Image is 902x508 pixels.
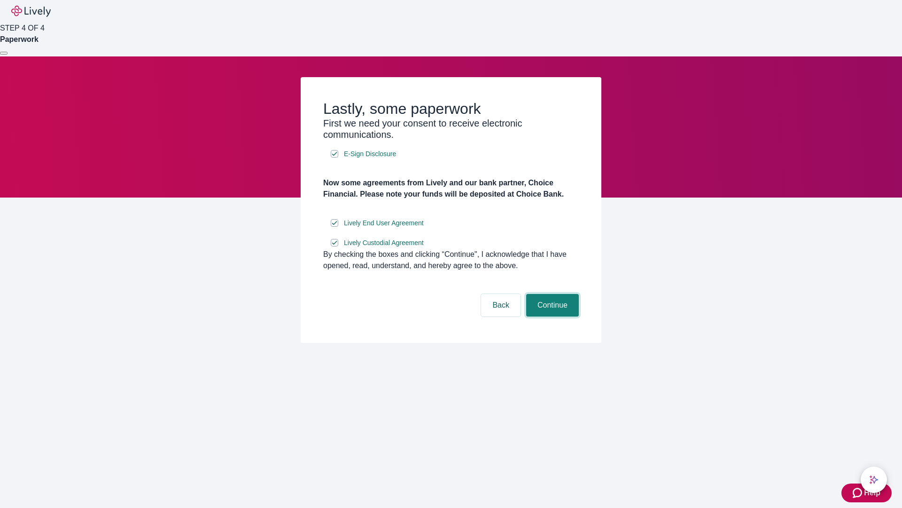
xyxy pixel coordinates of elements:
[344,238,424,248] span: Lively Custodial Agreement
[869,475,879,484] svg: Lively AI Assistant
[861,467,887,493] button: chat
[323,177,579,200] h4: Now some agreements from Lively and our bank partner, Choice Financial. Please note your funds wi...
[342,148,398,160] a: e-sign disclosure document
[11,6,51,17] img: Lively
[344,149,396,159] span: E-Sign Disclosure
[342,217,426,229] a: e-sign disclosure document
[323,118,579,140] h3: First we need your consent to receive electronic communications.
[853,487,864,499] svg: Zendesk support icon
[481,294,521,317] button: Back
[841,484,892,502] button: Zendesk support iconHelp
[526,294,579,317] button: Continue
[342,237,426,249] a: e-sign disclosure document
[323,100,579,118] h2: Lastly, some paperwork
[864,487,880,499] span: Help
[323,249,579,271] div: By checking the boxes and clicking “Continue", I acknowledge that I have opened, read, understand...
[344,218,424,228] span: Lively End User Agreement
